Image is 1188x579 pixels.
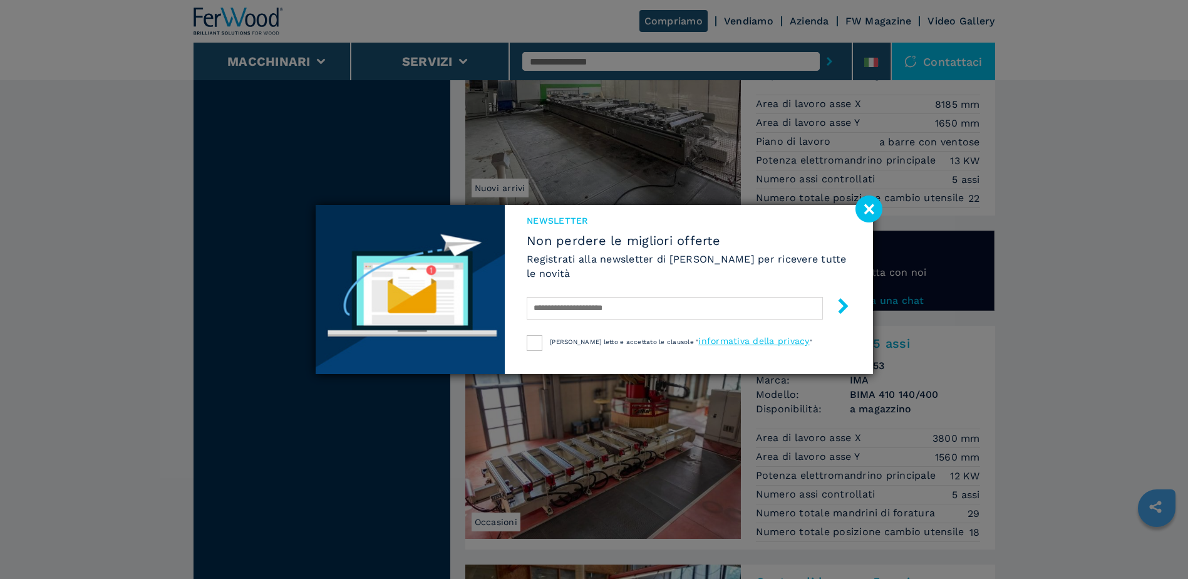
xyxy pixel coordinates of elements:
a: informativa della privacy [698,336,809,346]
span: " [810,338,812,345]
span: [PERSON_NAME] letto e accettato le clausole " [550,338,698,345]
span: NEWSLETTER [527,214,850,227]
span: Non perdere le migliori offerte [527,233,850,248]
h6: Registrati alla newsletter di [PERSON_NAME] per ricevere tutte le novità [527,252,850,281]
img: Newsletter image [316,205,505,374]
button: submit-button [823,293,851,323]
